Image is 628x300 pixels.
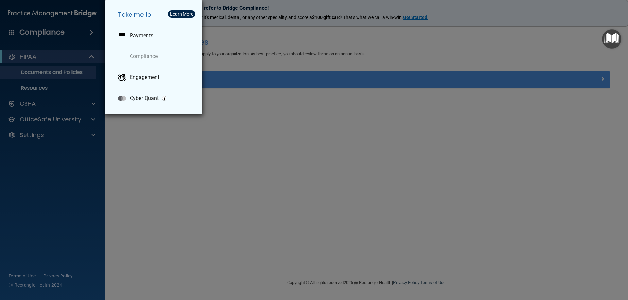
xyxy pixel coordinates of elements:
[113,6,197,24] h5: Take me to:
[130,95,159,102] p: Cyber Quant
[113,89,197,107] a: Cyber Quant
[113,47,197,66] a: Compliance
[113,68,197,87] a: Engagement
[170,12,193,16] div: Learn More
[602,29,621,49] button: Open Resource Center
[168,10,195,18] button: Learn More
[130,32,153,39] p: Payments
[130,74,159,81] p: Engagement
[113,26,197,45] a: Payments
